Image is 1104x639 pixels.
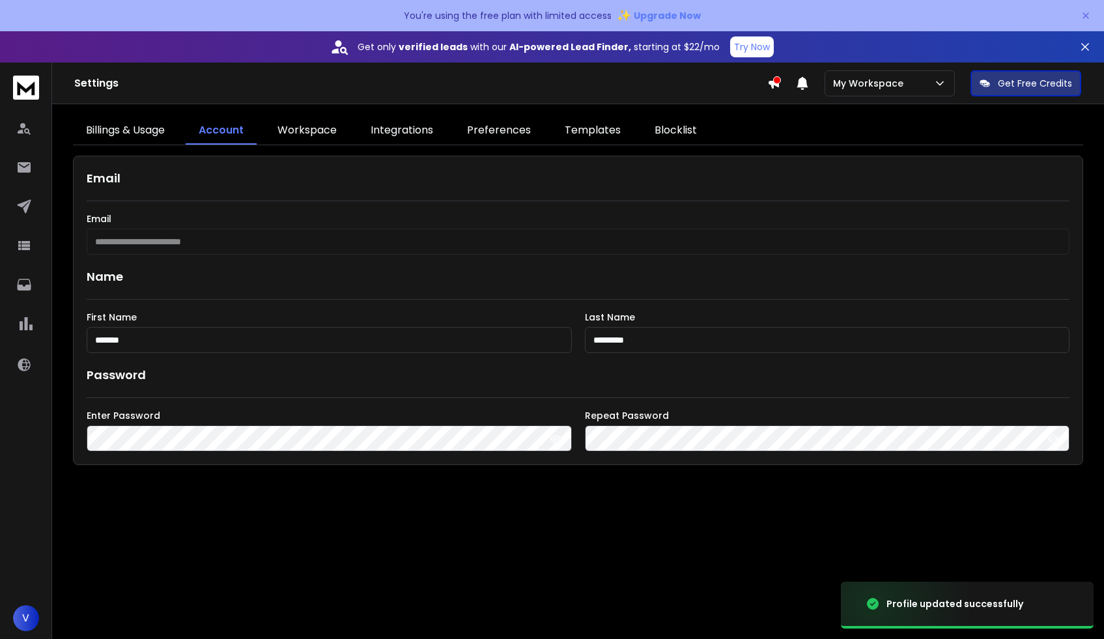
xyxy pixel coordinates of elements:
div: Profile updated successfully [886,597,1023,610]
h1: Password [87,366,146,384]
span: ✨ [617,7,631,25]
button: V [13,605,39,631]
p: My Workspace [833,77,909,90]
button: Try Now [730,36,774,57]
span: Upgrade Now [634,9,701,22]
label: Email [87,214,1069,223]
img: logo [13,76,39,100]
h1: Settings [74,76,767,91]
label: Enter Password [87,411,572,420]
p: Get only with our starting at $22/mo [358,40,720,53]
strong: verified leads [399,40,468,53]
strong: AI-powered Lead Finder, [509,40,631,53]
p: You're using the free plan with limited access [404,9,612,22]
a: Account [186,117,257,145]
label: First Name [87,313,572,322]
a: Templates [552,117,634,145]
button: Get Free Credits [970,70,1081,96]
p: Try Now [734,40,770,53]
a: Workspace [264,117,350,145]
h1: Email [87,169,1069,188]
button: ✨Upgrade Now [617,3,701,29]
p: Get Free Credits [998,77,1072,90]
a: Billings & Usage [73,117,178,145]
label: Repeat Password [585,411,1070,420]
h1: Name [87,268,1069,286]
a: Integrations [358,117,446,145]
label: Last Name [585,313,1070,322]
a: Blocklist [642,117,710,145]
a: Preferences [454,117,544,145]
